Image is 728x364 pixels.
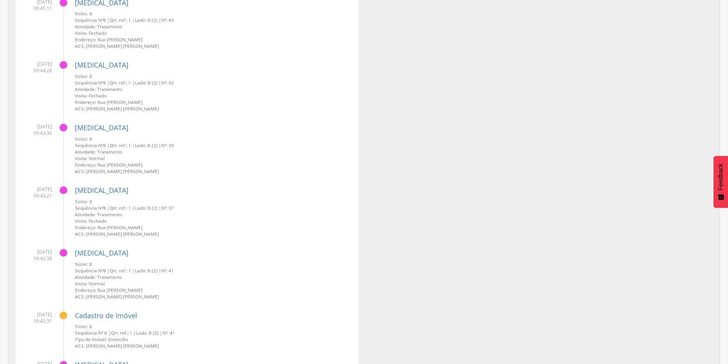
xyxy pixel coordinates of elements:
small: ACS: [PERSON_NAME] [PERSON_NAME] [75,168,353,175]
span: [DATE] 09:44:28 [21,61,52,74]
span: 8 | [103,79,110,86]
small: Visita: Fechado [75,92,353,99]
small: Nº: 41 [75,330,353,336]
small: Atividade: Tratamento [75,149,353,155]
span: [DATE] 09:42:38 [21,249,52,262]
span: Sisloc: 8 [75,323,92,329]
button: Feedback - Mostrar pesquisa [713,156,728,208]
small: Atividade: Tratamento [75,86,353,92]
small: ACS: [PERSON_NAME] [PERSON_NAME] [75,231,353,237]
span: Qrt. ref.: 1 | [110,142,135,148]
span: Sisloc: 8 [75,73,92,79]
span: Lado: B (2) | [135,205,161,211]
span: Qrt. ref.: 1 | [110,17,135,23]
span: [DATE] 09:43:30 [21,123,52,136]
span: Sisloc: 8 [75,136,92,142]
span: Qrt. ref.: 1 | [110,79,135,86]
small: Atividade: Tratamento [75,274,353,280]
span: Lado: B (2) | [135,142,161,148]
span: Sisloc: 8 [75,10,92,16]
a: [MEDICAL_DATA] [75,248,128,257]
small: Endereço: Rua [PERSON_NAME] [75,224,353,231]
span: Sisloc: 8 [75,261,92,267]
span: Sequência Nº [75,267,103,273]
small: Atividade: Tratamento [75,23,353,30]
span: Qrt. ref.: 1 | [111,330,136,336]
small: Visita: Fechado [75,30,353,36]
span: Sequência Nº 8 | [75,330,111,336]
a: Cadastro de Imóvel [75,311,137,320]
span: Sequência Nº [75,205,103,211]
span: Qrt. ref.: 1 | [110,205,135,211]
span: [DATE] 09:43:21 [21,186,52,199]
span: 8 | [103,17,110,23]
span: 8 | [103,267,110,273]
small: Nº: 39 [75,142,353,149]
span: Lado: B (2) | [136,330,162,336]
small: ACS: [PERSON_NAME] [PERSON_NAME] [75,343,353,349]
span: Sequência Nº [75,17,103,23]
small: Nº: 43 [75,17,353,23]
span: 8 | [103,142,110,148]
span: [DATE] 09:42:31 [21,311,52,324]
small: Endereço: Rua [PERSON_NAME] [75,99,353,105]
small: Nº: 37 [75,205,353,211]
a: [MEDICAL_DATA] [75,60,128,70]
small: ACS: [PERSON_NAME] [PERSON_NAME] [75,105,353,112]
small: ACS: [PERSON_NAME] [PERSON_NAME] [75,293,353,300]
small: Visita: Normal [75,155,353,162]
small: Visita: Normal [75,280,353,287]
span: 8 | [103,205,110,211]
span: Lado: B (2) | [135,17,161,23]
small: Atividade: Tratamento [75,211,353,218]
small: Endereço: Rua [PERSON_NAME] [75,162,353,168]
span: Sequência Nº [75,142,103,148]
a: [MEDICAL_DATA] [75,186,128,195]
small: Endereço: Rua [PERSON_NAME] [75,36,353,43]
small: Nº: 42 [75,79,353,86]
span: Sequência Nº [75,79,103,86]
a: [MEDICAL_DATA] [75,123,128,132]
small: ACS: [PERSON_NAME] [PERSON_NAME] [75,43,353,49]
small: Nº: 41 [75,267,353,274]
span: Lado: B (2) | [135,267,161,273]
small: Endereço: Rua [PERSON_NAME] [75,287,353,293]
span: Lado: B (2) | [135,79,161,86]
span: Qrt. ref.: 1 | [110,267,135,273]
small: Visita: Fechado [75,218,353,224]
span: Sisloc: 8 [75,198,92,204]
span: Feedback [717,163,724,190]
small: Tipo de imóvel: Domicílio [75,336,353,343]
